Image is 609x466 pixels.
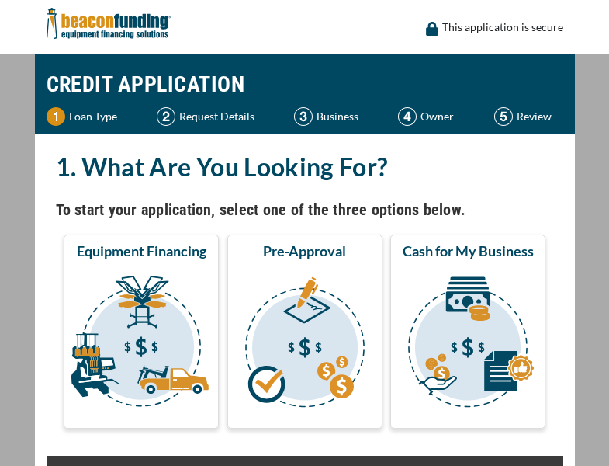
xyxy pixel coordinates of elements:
h4: To start your application, select one of the three options below. [56,196,554,223]
h2: 1. What Are You Looking For? [56,149,554,185]
img: Step 3 [294,107,313,126]
button: Cash for My Business [390,235,545,429]
img: Equipment Financing [67,266,216,422]
p: Review [517,107,552,126]
p: Request Details [179,107,254,126]
img: Step 5 [494,107,513,126]
button: Equipment Financing [64,235,219,429]
img: lock icon to convery security [426,22,438,36]
p: Owner [420,107,454,126]
img: Step 2 [157,107,175,126]
img: Cash for My Business [393,266,542,422]
h1: CREDIT APPLICATION [47,62,563,107]
p: Loan Type [69,107,117,126]
button: Pre-Approval [227,235,382,429]
span: Equipment Financing [77,242,206,260]
img: Pre-Approval [230,266,379,422]
p: This application is secure [442,18,563,37]
span: Cash for My Business [403,242,534,260]
img: Step 1 [47,107,65,126]
p: Business [317,107,358,126]
span: Pre-Approval [263,242,346,260]
img: Step 4 [398,107,417,126]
